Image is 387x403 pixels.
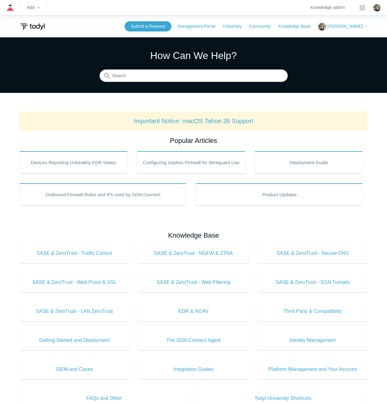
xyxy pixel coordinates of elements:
[267,366,359,373] span: Platform Management and Your Account
[19,330,130,350] a: Getting Started and Deployment
[249,23,277,30] a: Community
[148,308,239,315] span: EDR & NGAV
[148,250,239,257] span: SASE & ZeroTrust - NGFW & ZTNA
[267,308,359,315] span: Third Party & Compatibility
[267,250,359,257] span: SASE & ZeroTrust - Secure DNS
[311,6,345,9] a: Knowledge admin
[100,70,288,82] input: Search
[267,279,359,286] span: SASE & ZeroTrust - SGN Tunnels
[373,4,381,11] img: user avatar
[29,337,120,344] span: Getting Started and Deployment
[373,4,381,11] zd-hc-trigger: Click your profile icon to open the profile menu
[19,135,368,146] h2: Popular Articles
[148,366,239,373] span: Integration Guides
[29,279,120,286] span: SASE & ZeroTrust - Web Proxy & SSL
[100,48,288,63] h1: How Can We Help?
[19,183,187,206] a: Outbound Firewall Rules and IPs used by SGN Connect
[138,359,249,379] a: Integration Guides
[19,151,128,173] a: Devices Reporting Unhealthy EDR States
[258,243,368,263] a: SASE & ZeroTrust - Secure DNS
[258,301,368,321] a: Third Party & Compatibility
[134,118,253,124] a: Important Notice: macOS Tahoe 26 Support
[29,366,120,373] span: SIEM and Cases
[29,308,120,315] span: SASE & ZeroTrust - LAN ZeroTrust
[267,337,359,344] span: Identity Management
[318,23,368,31] button: [PERSON_NAME]
[138,272,249,292] a: SASE & ZeroTrust - Web Filtering
[223,23,248,30] a: University
[29,395,180,402] span: FAQs and Other
[19,230,368,240] h2: Knowledge Base
[208,395,359,402] span: Todyl University Shortcuts
[125,21,171,31] a: Submit a Request
[255,151,363,173] a: Deployment Guide
[19,359,130,379] a: SIEM and Cases
[27,6,40,9] zd-hc-trigger: Add
[258,330,368,350] a: Identity Management
[19,21,46,32] img: Todyl Support Center Help Center home page
[148,337,239,344] span: The SGN Connect Agent
[258,272,368,292] a: SASE & ZeroTrust - SGN Tunnels
[138,330,249,350] a: The SGN Connect Agent
[19,301,130,321] a: SASE & ZeroTrust - LAN ZeroTrust
[148,279,239,286] span: SASE & ZeroTrust - Web Filtering
[19,243,130,263] a: SASE & ZeroTrust - Traffic Control
[196,183,363,206] a: Product Updates
[19,272,130,292] a: SASE & ZeroTrust - Web Proxy & SSL
[138,301,249,321] a: EDR & NGAV
[178,23,221,30] a: Management Portal
[258,359,368,379] a: Platform Management and Your Account
[138,243,249,263] a: SASE & ZeroTrust - NGFW & ZTNA
[327,24,363,29] span: [PERSON_NAME]
[137,151,245,173] a: Configuring Sophos Firewall for Wireguard Use
[278,23,317,30] a: Knowledge Base
[29,250,120,257] span: SASE & ZeroTrust - Traffic Control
